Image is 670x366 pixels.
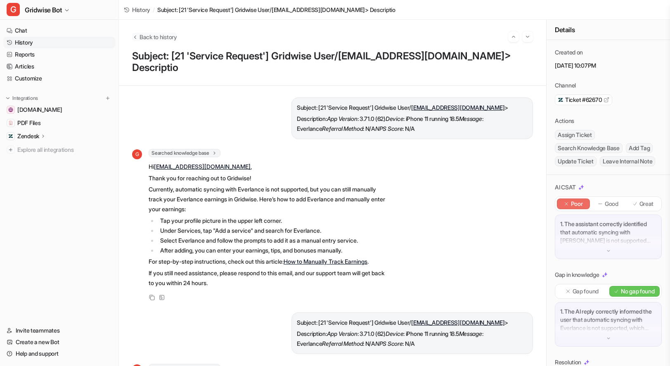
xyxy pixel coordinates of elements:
[5,95,11,101] img: expand menu
[158,236,390,246] li: Select Everlance and follow the prompts to add it as a manual entry service.
[3,37,115,48] a: History
[558,97,563,103] img: zendesk
[621,287,655,295] p: No gap found
[17,132,39,140] p: Zendesk
[522,31,533,42] button: Go to next session
[3,25,115,36] a: Chat
[322,125,363,132] em: Referral Method
[149,162,390,172] p: Hi ,
[560,220,656,245] p: 1. The assistant correctly identified that automatic syncing with [PERSON_NAME] is not supported ...
[297,103,528,113] p: Subject: [21 'Service Request'] Gridwise User/ >
[459,115,482,122] em: Message
[573,287,599,295] p: Gap found
[17,119,40,127] span: PDF Files
[8,120,13,125] img: PDF Files
[149,173,390,183] p: Thank you for reaching out to Gridwise!
[547,20,670,40] div: Details
[606,335,611,341] img: down-arrow
[132,149,142,159] span: G
[565,96,602,104] span: Ticket #62670
[600,156,655,166] span: Leave Internal Note
[124,5,150,14] a: History
[3,73,115,84] a: Customize
[140,33,177,41] span: Back to history
[375,340,402,347] em: NPS Score
[132,50,533,74] h1: Subject: [21 'Service Request'] Gridwise User/[EMAIL_ADDRESS][DOMAIN_NAME]> Descriptio
[17,106,62,114] span: [DOMAIN_NAME]
[158,246,390,255] li: After adding, you can enter your earnings, tips, and bonuses manually.
[8,107,13,112] img: gridwise.io
[3,144,115,156] a: Explore all integrations
[297,329,528,349] p: Description: : 3.71.0 (62) : iPhone 11 running 18.5 : Everlance : N/A : N/A
[3,336,115,348] a: Create a new Bot
[386,115,403,122] em: Device
[149,268,390,288] p: If you still need assistance, please respond to this email, and our support team will get back to...
[560,307,656,332] p: 1. The AI reply correctly informed the user that automatic syncing with Everlance is not supporte...
[7,3,20,16] span: G
[375,125,402,132] em: NPS Score
[555,61,662,70] p: [DATE] 10:07PM
[555,130,595,140] span: Assign Ticket
[555,48,583,57] p: Created on
[157,5,395,14] span: Subject: [21 'Service Request'] Gridwise User/[EMAIL_ADDRESS][DOMAIN_NAME]> Descriptio
[153,5,155,14] span: /
[459,330,482,337] em: Message
[3,348,115,359] a: Help and support
[411,104,504,111] a: [EMAIL_ADDRESS][DOMAIN_NAME]
[3,325,115,336] a: Invite teammates
[555,156,597,166] span: Update Ticket
[571,200,583,208] p: Poor
[327,115,357,122] em: App Version
[3,61,115,72] a: Articles
[12,95,38,102] p: Integrations
[525,33,530,40] img: Next session
[386,330,403,337] em: Device
[3,49,115,60] a: Reports
[17,143,112,156] span: Explore all integrations
[149,184,390,214] p: Currently, automatic syncing with Everlance is not supported, but you can still manually track yo...
[8,134,13,139] img: Zendesk
[7,146,15,154] img: explore all integrations
[297,318,528,328] p: Subject: [21 'Service Request'] Gridwise User/ >
[606,248,611,254] img: down-arrow
[555,271,599,279] p: Gap in knowledge
[158,216,390,226] li: Tap your profile picture in the upper left corner.
[132,5,150,14] span: History
[327,330,357,337] em: App Version
[149,257,390,267] p: For step-by-step instructions, check out this article: .
[284,258,367,265] a: How to Manually Track Earnings
[149,149,220,157] span: Searched knowledge base
[555,143,623,153] span: Search Knowledge Base
[605,200,618,208] p: Good
[154,163,251,170] a: [EMAIL_ADDRESS][DOMAIN_NAME]
[158,226,390,236] li: Under Services, tap "Add a service" and search for Everlance.
[105,95,111,101] img: menu_add.svg
[3,104,115,116] a: gridwise.io[DOMAIN_NAME]
[558,96,609,104] a: Ticket #62670
[511,33,516,40] img: Previous session
[626,143,653,153] span: Add Tag
[555,183,576,191] p: AI CSAT
[3,117,115,129] a: PDF FilesPDF Files
[555,81,576,90] p: Channel
[297,114,528,134] p: Description: : 3.71.0 (62) : iPhone 11 running 18.5 : Everlance : N/A : N/A
[132,33,177,41] button: Back to history
[555,117,574,125] p: Actions
[411,319,504,326] a: [EMAIL_ADDRESS][DOMAIN_NAME]
[639,200,654,208] p: Great
[3,94,40,102] button: Integrations
[25,4,62,16] span: Gridwise Bot
[508,31,519,42] button: Go to previous session
[322,340,363,347] em: Referral Method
